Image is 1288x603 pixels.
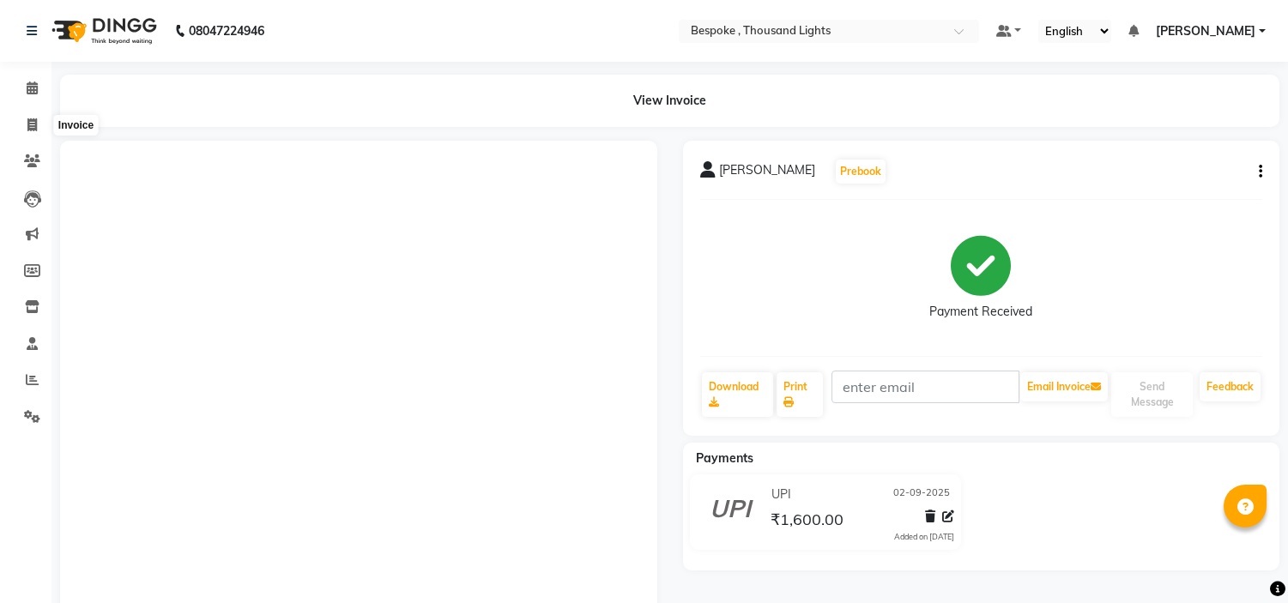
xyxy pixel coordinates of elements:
[1156,22,1255,40] span: [PERSON_NAME]
[929,303,1032,321] div: Payment Received
[771,510,844,534] span: ₹1,600.00
[60,75,1279,127] div: View Invoice
[893,485,950,504] span: 02-09-2025
[894,531,954,543] div: Added on [DATE]
[54,115,98,136] div: Invoice
[1111,372,1193,417] button: Send Message
[836,160,886,184] button: Prebook
[1216,534,1271,586] iframe: chat widget
[831,371,1019,403] input: enter email
[719,161,815,185] span: [PERSON_NAME]
[777,372,823,417] a: Print
[702,372,773,417] a: Download
[1020,372,1108,401] button: Email Invoice
[44,7,161,55] img: logo
[771,485,791,504] span: UPI
[189,7,264,55] b: 08047224946
[1200,372,1261,401] a: Feedback
[696,450,753,466] span: Payments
